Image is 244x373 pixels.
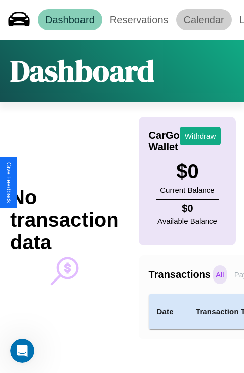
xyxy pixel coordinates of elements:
a: Calendar [176,9,232,30]
a: Reservations [102,9,176,30]
p: Available Balance [157,214,217,228]
h1: Dashboard [10,50,154,91]
h2: No transaction data [10,186,119,254]
p: All [213,265,227,284]
h3: $ 0 [160,160,214,183]
p: Current Balance [160,183,214,197]
iframe: Intercom live chat [10,339,34,363]
div: Give Feedback [5,162,12,203]
h4: Transactions [149,269,211,281]
button: Withdraw [180,127,221,145]
a: Dashboard [38,9,102,30]
h4: CarGo Wallet [149,130,180,153]
h4: Date [157,306,180,318]
h4: $ 0 [157,203,217,214]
